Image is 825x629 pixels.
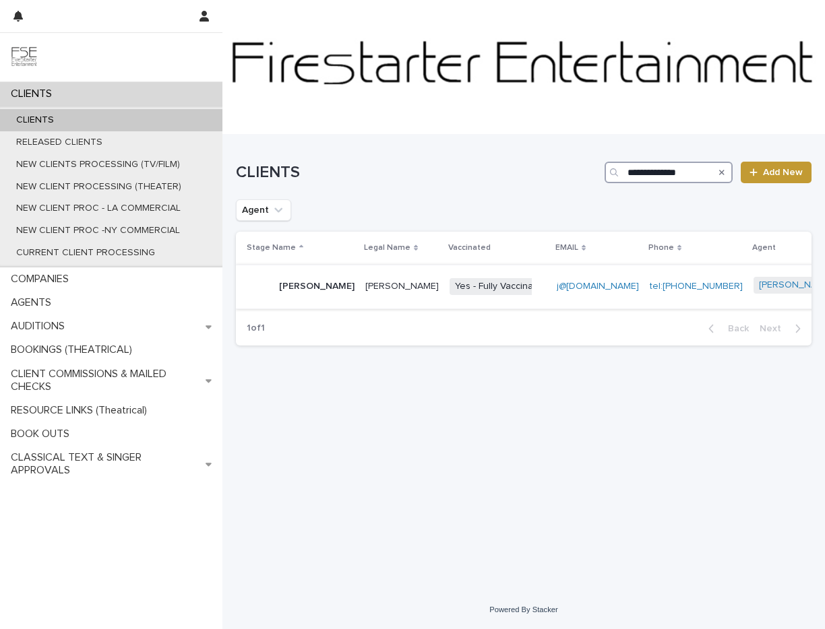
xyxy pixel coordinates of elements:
[11,44,38,71] img: 9JgRvJ3ETPGCJDhvPVA5
[5,451,206,477] p: CLASSICAL TEXT & SINGER APPROVALS
[5,320,75,333] p: AUDITIONS
[236,312,276,345] p: 1 of 1
[5,137,113,148] p: RELEASED CLIENTS
[5,159,191,170] p: NEW CLIENTS PROCESSING (TV/FILM)
[247,240,296,255] p: Stage Name
[650,282,743,291] a: tel:[PHONE_NUMBER]
[648,240,674,255] p: Phone
[557,282,639,291] a: j@[DOMAIN_NAME]
[5,114,65,126] p: CLIENTS
[5,296,62,309] p: AGENTS
[698,323,754,335] button: Back
[5,181,192,193] p: NEW CLIENT PROCESSING (THEATER)
[720,324,749,333] span: Back
[754,323,812,335] button: Next
[605,162,733,183] input: Search
[448,240,491,255] p: Vaccinated
[364,240,410,255] p: Legal Name
[752,240,776,255] p: Agent
[760,324,789,333] span: Next
[741,162,812,183] a: Add New
[236,163,599,183] h1: CLIENTS
[450,278,553,295] span: Yes - Fully Vaccinated
[5,225,191,236] p: NEW CLIENT PROC -NY COMMERCIAL
[489,605,557,614] a: Powered By Stacker
[5,404,158,417] p: RESOURCE LINKS (Theatrical)
[236,199,291,221] button: Agent
[5,273,80,286] p: COMPANIES
[5,247,166,259] p: CURRENT CLIENT PROCESSING
[5,88,63,100] p: CLIENTS
[365,281,439,292] p: [PERSON_NAME]
[763,168,803,177] span: Add New
[5,428,80,440] p: BOOK OUTS
[279,281,355,292] p: [PERSON_NAME]
[555,240,578,255] p: EMAIL
[5,203,191,214] p: NEW CLIENT PROC - LA COMMERCIAL
[5,343,143,356] p: BOOKINGS (THEATRICAL)
[5,368,206,393] p: CLIENT COMMISSIONS & MAILED CHECKS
